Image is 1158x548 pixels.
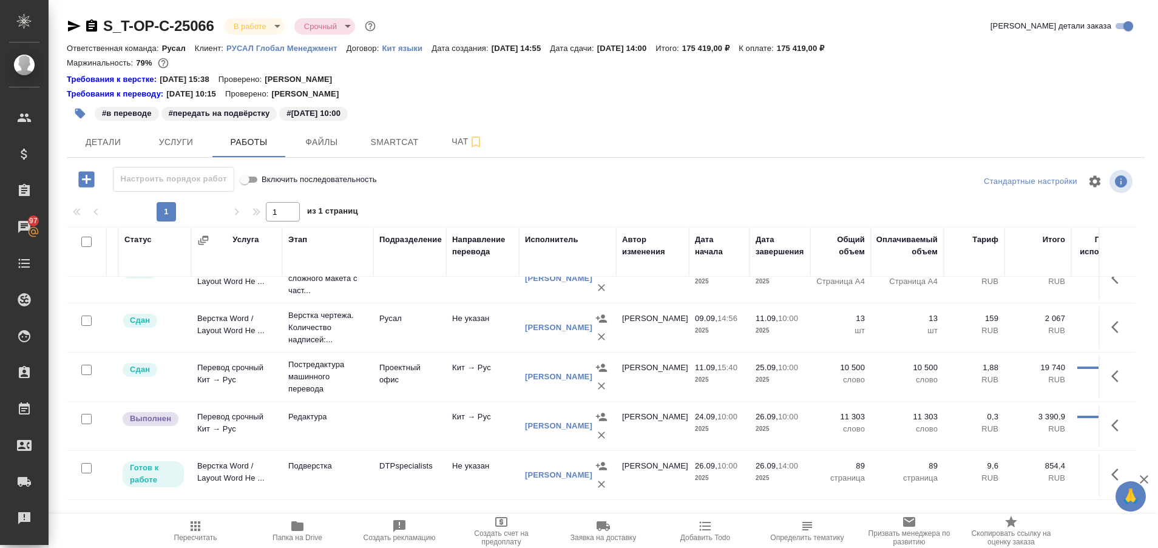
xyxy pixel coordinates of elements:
div: Итого [1043,234,1065,246]
p: 19 740 [1011,362,1065,374]
span: из 1 страниц [307,204,358,222]
span: 97 [22,215,45,227]
button: Скопировать ссылку на оценку заказа [960,514,1062,548]
div: Нажми, чтобы открыть папку с инструкцией [67,73,160,86]
p: #передать на подвёрстку [169,107,270,120]
td: Кит → Рус [446,405,519,447]
button: Здесь прячутся важные кнопки [1104,460,1133,489]
td: [PERSON_NAME] [616,306,689,349]
p: 24.09, [695,412,717,421]
p: RUB [1011,472,1065,484]
button: Здесь прячутся важные кнопки [1104,362,1133,391]
p: Дата сдачи: [550,44,597,53]
td: [PERSON_NAME] [616,257,689,300]
a: [PERSON_NAME] [525,274,592,283]
p: 89 [816,460,865,472]
p: 26.09, [695,461,717,470]
span: Чат [438,134,496,149]
p: 0,3 [950,411,998,423]
span: Smartcat [365,135,424,150]
a: [PERSON_NAME] [525,323,592,332]
td: Верстка Word / Layout Word Не ... [191,306,282,349]
button: Скопировать ссылку для ЯМессенджера [67,19,81,33]
p: 79% [136,58,155,67]
p: Русал [162,44,195,53]
p: 2025 [695,276,743,288]
p: 1,88 [950,362,998,374]
p: 26.09, [756,461,778,470]
div: split button [981,172,1080,191]
a: S_T-OP-C-25066 [103,18,214,34]
button: Призвать менеджера по развитию [858,514,960,548]
div: Менеджер проверил работу исполнителя, передает ее на следующий этап [121,362,185,378]
p: Восстановление сложного макета с част... [288,260,367,297]
td: Перевод срочный Кит → Рус [191,405,282,447]
p: Сдан [130,364,150,376]
button: Создать счет на предоплату [450,514,552,548]
p: Страница А4 [877,276,938,288]
div: Общий объем [816,234,865,258]
p: 10 500 [816,362,865,374]
div: Статус [124,234,152,246]
span: передать на подвёрстку [160,107,279,118]
span: 🙏 [1120,484,1141,509]
button: Удалить [592,377,611,395]
button: Здесь прячутся важные кнопки [1104,263,1133,293]
p: Кит языки [382,44,432,53]
p: [PERSON_NAME] [265,73,341,86]
p: 2025 [756,472,804,484]
p: 26.09, [756,412,778,421]
p: 14:00 [778,461,798,470]
p: 15:40 [717,363,737,372]
span: Включить последовательность [262,174,377,186]
p: 159 [950,313,998,325]
button: Добавить тэг [67,100,93,127]
a: 97 [3,212,46,242]
p: 2025 [756,325,804,337]
p: [DATE] 14:55 [492,44,550,53]
div: Автор изменения [622,234,683,258]
td: Русал [373,306,446,349]
p: слово [816,423,865,435]
a: Требования к верстке: [67,73,160,86]
p: [PERSON_NAME] [271,88,348,100]
button: 30445.10 RUB; [155,55,171,71]
button: Срочный [300,21,340,32]
p: Проверено: [218,73,265,86]
p: Сдан [130,314,150,326]
p: 13 [816,313,865,325]
div: Подразделение [379,234,442,246]
span: Работы [220,135,278,150]
p: RUB [1011,423,1065,435]
p: Маржинальность: [67,58,136,67]
button: 🙏 [1116,481,1146,512]
p: 3 390,9 [1011,411,1065,423]
p: 2025 [695,423,743,435]
p: RUB [950,472,998,484]
p: RUB [950,374,998,386]
button: Назначить [592,457,611,475]
p: Дата создания: [432,44,491,53]
p: страница [877,472,938,484]
p: #в переводе [102,107,152,120]
p: 10:00 [717,461,737,470]
td: Верстка Word / Layout Word Не ... [191,454,282,496]
p: 11.09, [695,363,717,372]
p: 10 500 [877,362,938,374]
td: Не указан [446,257,519,300]
td: DTPspecialists [373,454,446,496]
p: 2025 [695,472,743,484]
p: 11 303 [816,411,865,423]
span: в переводе [93,107,160,118]
td: [PERSON_NAME] [616,454,689,496]
button: Скопировать ссылку [84,19,99,33]
p: слово [816,374,865,386]
a: [PERSON_NAME] [525,372,592,381]
p: RUB [950,276,998,288]
p: 13 [877,313,938,325]
p: 2 067 [1011,313,1065,325]
p: 89 [877,460,938,472]
p: Итого: [655,44,682,53]
div: Исполнитель [525,234,578,246]
div: Тариф [972,234,998,246]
